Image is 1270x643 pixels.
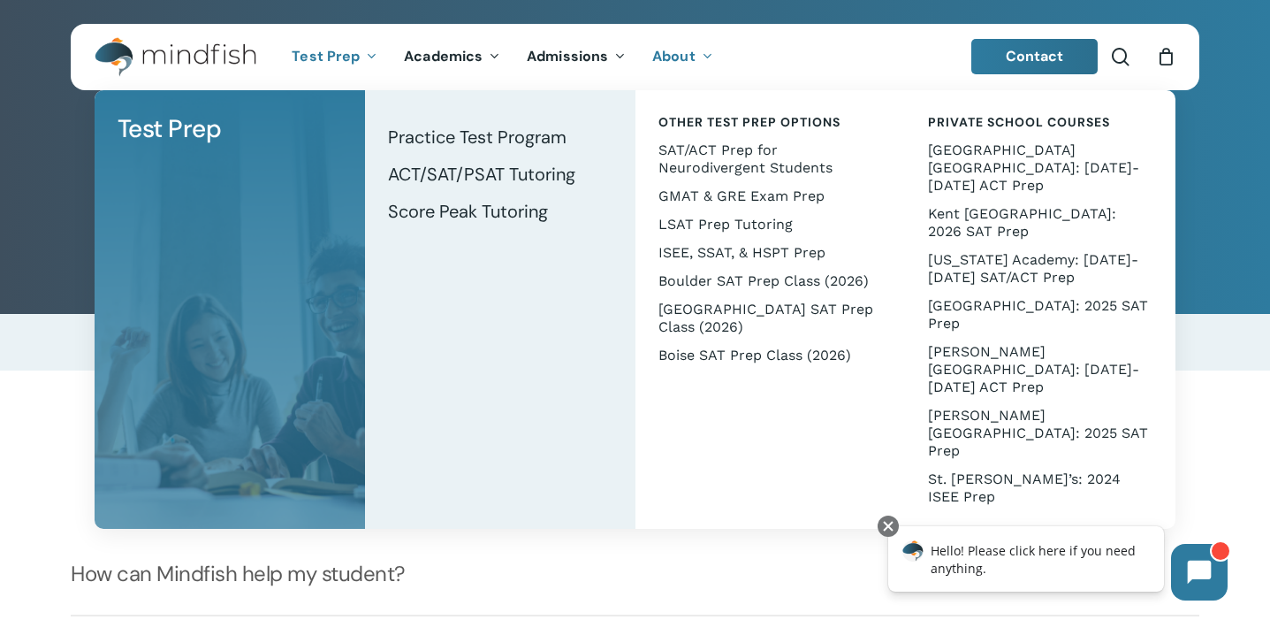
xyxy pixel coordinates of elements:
[278,50,391,65] a: Test Prep
[652,47,696,65] span: About
[278,24,726,90] nav: Main Menu
[292,47,360,65] span: Test Prep
[639,50,726,65] a: About
[71,166,1199,223] h1: Frequently Asked Questions (FAQ)
[71,458,1199,509] h2: Mindfish Services
[923,108,1158,136] a: Private School Courses
[658,114,840,130] span: Other Test Prep Options
[513,50,639,65] a: Admissions
[870,512,1245,618] iframe: Chatbot
[71,24,1199,90] header: Main Menu
[71,533,1199,615] a: How can Mindfish help my student?
[1006,47,1064,65] span: Contact
[928,114,1110,130] span: Private School Courses
[527,47,608,65] span: Admissions
[71,229,1199,250] p: ACT/SAT Prep Guide for Parents
[1156,47,1175,66] a: Cart
[112,108,347,150] a: Test Prep
[653,108,888,136] a: Other Test Prep Options
[391,50,513,65] a: Academics
[404,47,483,65] span: Academics
[971,39,1099,74] a: Contact
[118,112,222,145] span: Test Prep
